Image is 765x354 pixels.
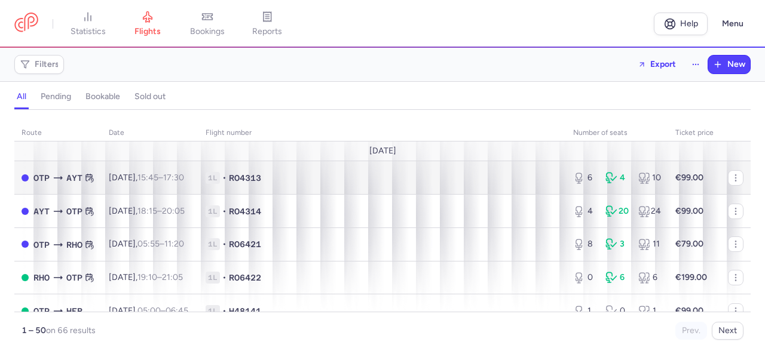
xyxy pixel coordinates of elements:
span: 1L [206,272,220,284]
button: Export [630,55,684,74]
strong: 1 – 50 [22,325,46,335]
span: – [137,206,185,216]
div: 24 [638,205,661,217]
div: 6 [573,172,596,184]
h4: bookable [85,91,120,102]
div: 6 [605,272,628,284]
strong: €199.00 [675,272,707,282]
time: 11:20 [164,239,184,249]
span: [DATE], [109,306,188,316]
span: New [727,60,745,69]
time: 06:45 [166,306,188,316]
span: – [137,173,184,183]
time: 05:55 [137,239,160,249]
button: Next [712,322,743,340]
div: 0 [573,272,596,284]
span: • [222,172,227,184]
time: 15:45 [137,173,158,183]
span: on 66 results [46,325,96,335]
button: Prev. [675,322,707,340]
time: 05:00 [137,306,161,316]
div: 0 [605,305,628,317]
time: 21:05 [162,272,183,282]
time: 20:05 [162,206,185,216]
div: 10 [638,172,661,184]
span: HER [66,304,82,318]
a: CitizenPlane red outlined logo [14,13,38,35]
div: 11 [638,238,661,250]
span: RO6422 [229,272,261,284]
span: OTP [66,205,82,218]
span: bookings [190,26,225,37]
span: flights [134,26,161,37]
th: Flight number [198,124,566,142]
span: 1L [206,205,220,217]
span: RO4314 [229,205,261,217]
div: 1 [573,305,596,317]
div: 6 [638,272,661,284]
th: number of seats [566,124,668,142]
div: 20 [605,205,628,217]
th: date [102,124,198,142]
h4: all [17,91,26,102]
strong: €99.00 [675,306,703,316]
div: 4 [605,172,628,184]
th: Ticket price [668,124,721,142]
a: flights [118,11,178,37]
span: 1L [206,305,220,317]
span: [DATE], [109,239,184,249]
time: 18:15 [137,206,157,216]
span: [DATE], [109,173,184,183]
strong: €99.00 [675,206,703,216]
span: OTP [33,238,50,251]
span: Help [680,19,698,28]
button: New [708,56,750,73]
h4: pending [41,91,71,102]
span: OTP [33,304,50,318]
span: OTP [66,271,82,284]
span: AYT [66,171,82,184]
span: statistics [71,26,106,37]
span: [DATE] [369,146,396,156]
span: reports [252,26,282,37]
span: H48141 [229,305,261,317]
div: 4 [573,205,596,217]
span: RHO [66,238,82,251]
time: 19:10 [137,272,157,282]
span: RO6421 [229,238,261,250]
strong: €99.00 [675,173,703,183]
button: Menu [715,13,751,35]
div: 8 [573,238,596,250]
span: [DATE], [109,272,183,282]
span: 1L [206,172,220,184]
span: • [222,238,227,250]
span: AYT [33,205,50,218]
span: [DATE], [109,206,185,216]
span: OTP [33,171,50,184]
span: RO4313 [229,172,261,184]
span: • [222,305,227,317]
span: – [137,239,184,249]
div: 3 [605,238,628,250]
a: bookings [178,11,237,37]
a: statistics [58,11,118,37]
span: 1L [206,238,220,250]
span: • [222,272,227,284]
a: Help [654,13,708,35]
span: – [137,306,188,316]
div: 1 [638,305,661,317]
strong: €79.00 [675,239,703,249]
h4: sold out [134,91,166,102]
span: Export [650,60,676,69]
span: • [222,205,227,217]
span: RHO [33,271,50,284]
span: – [137,272,183,282]
th: route [14,124,102,142]
a: reports [237,11,297,37]
button: Filters [15,56,63,73]
time: 17:30 [163,173,184,183]
span: Filters [35,60,59,69]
